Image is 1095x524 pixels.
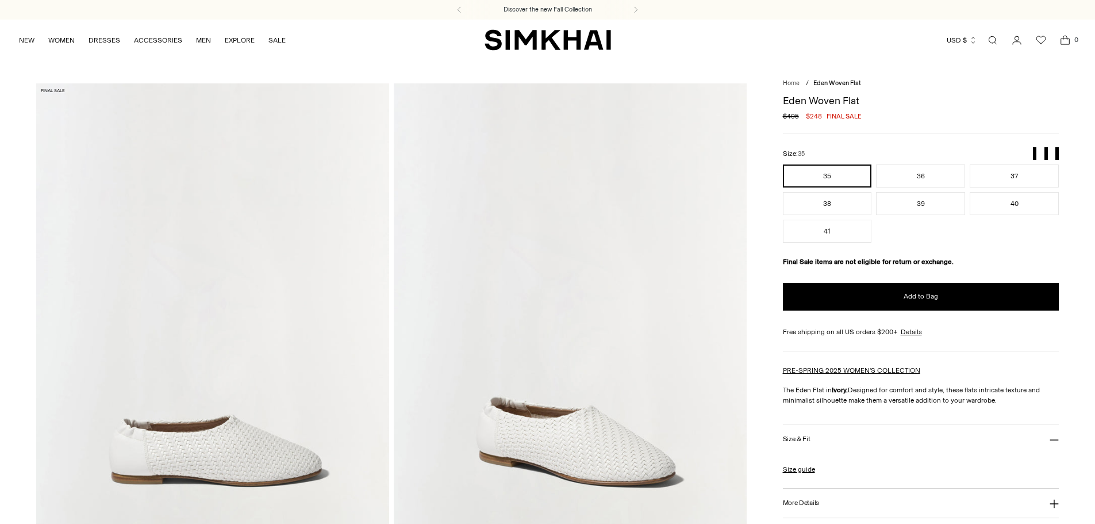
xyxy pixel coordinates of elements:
button: USD $ [947,28,977,53]
label: Size: [783,148,805,159]
a: Go to the account page [1005,29,1028,52]
span: Add to Bag [904,292,938,301]
p: The Eden Flat in Designed for comfort and style, these flats intricate texture and minimalist sil... [783,385,1059,406]
a: Discover the new Fall Collection [504,5,592,14]
span: 0 [1071,35,1081,45]
button: More Details [783,489,1059,518]
h3: More Details [783,499,819,507]
div: Free shipping on all US orders $200+ [783,327,1059,337]
span: 35 [798,150,805,158]
a: NEW [19,28,34,53]
button: 37 [970,165,1059,188]
a: ACCESSORIES [134,28,182,53]
a: Wishlist [1029,29,1052,52]
span: $248 [806,111,822,121]
a: SIMKHAI [485,29,611,51]
button: Add to Bag [783,283,1059,311]
button: 38 [783,192,872,215]
a: EXPLORE [225,28,255,53]
button: 35 [783,165,872,188]
button: 36 [876,165,965,188]
a: Size guide [783,464,815,475]
strong: Final Sale items are not eligible for return or exchange. [783,258,954,266]
s: $495 [783,111,799,121]
a: DRESSES [89,28,120,53]
button: 40 [970,192,1059,215]
a: Open search modal [981,29,1004,52]
a: Details [901,327,922,337]
button: 39 [876,192,965,215]
a: WOMEN [48,28,75,53]
button: 41 [783,220,872,243]
div: / [806,79,809,89]
button: Size & Fit [783,424,1059,454]
a: Open cart modal [1054,29,1077,52]
a: MEN [196,28,211,53]
h3: Size & Fit [783,435,810,443]
a: SALE [268,28,286,53]
a: PRE-SPRING 2025 WOMEN'S COLLECTION [783,366,920,374]
h1: Eden Woven Flat [783,95,1059,106]
span: Eden Woven Flat [813,79,861,87]
strong: Ivory. [832,386,848,394]
a: Home [783,79,800,87]
nav: breadcrumbs [783,79,1059,89]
